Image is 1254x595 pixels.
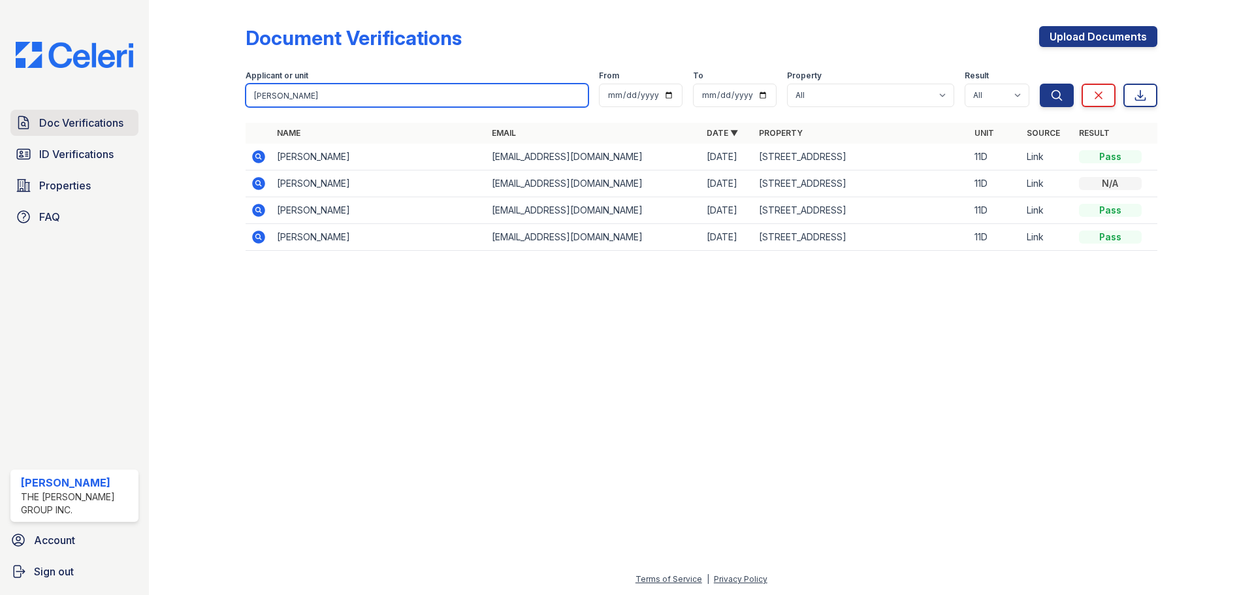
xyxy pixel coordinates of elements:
[1021,170,1074,197] td: Link
[693,71,703,81] label: To
[272,224,487,251] td: [PERSON_NAME]
[246,84,588,107] input: Search by name, email, or unit number
[1079,204,1142,217] div: Pass
[34,532,75,548] span: Account
[1021,197,1074,224] td: Link
[969,197,1021,224] td: 11D
[21,475,133,490] div: [PERSON_NAME]
[969,224,1021,251] td: 11D
[21,490,133,517] div: The [PERSON_NAME] Group Inc.
[487,197,701,224] td: [EMAIL_ADDRESS][DOMAIN_NAME]
[10,172,138,199] a: Properties
[246,26,462,50] div: Document Verifications
[969,170,1021,197] td: 11D
[10,110,138,136] a: Doc Verifications
[1079,150,1142,163] div: Pass
[39,146,114,162] span: ID Verifications
[246,71,308,81] label: Applicant or unit
[701,144,754,170] td: [DATE]
[272,170,487,197] td: [PERSON_NAME]
[487,170,701,197] td: [EMAIL_ADDRESS][DOMAIN_NAME]
[10,204,138,230] a: FAQ
[754,144,969,170] td: [STREET_ADDRESS]
[272,197,487,224] td: [PERSON_NAME]
[701,224,754,251] td: [DATE]
[1027,128,1060,138] a: Source
[974,128,994,138] a: Unit
[701,170,754,197] td: [DATE]
[707,128,738,138] a: Date ▼
[39,178,91,193] span: Properties
[1021,224,1074,251] td: Link
[5,527,144,553] a: Account
[1079,177,1142,190] div: N/A
[487,144,701,170] td: [EMAIL_ADDRESS][DOMAIN_NAME]
[714,574,767,584] a: Privacy Policy
[277,128,300,138] a: Name
[787,71,822,81] label: Property
[754,170,969,197] td: [STREET_ADDRESS]
[5,558,144,585] a: Sign out
[969,144,1021,170] td: 11D
[492,128,516,138] a: Email
[754,197,969,224] td: [STREET_ADDRESS]
[1021,144,1074,170] td: Link
[635,574,702,584] a: Terms of Service
[1039,26,1157,47] a: Upload Documents
[10,141,138,167] a: ID Verifications
[39,209,60,225] span: FAQ
[965,71,989,81] label: Result
[1079,231,1142,244] div: Pass
[39,115,123,131] span: Doc Verifications
[701,197,754,224] td: [DATE]
[754,224,969,251] td: [STREET_ADDRESS]
[487,224,701,251] td: [EMAIL_ADDRESS][DOMAIN_NAME]
[5,42,144,68] img: CE_Logo_Blue-a8612792a0a2168367f1c8372b55b34899dd931a85d93a1a3d3e32e68fde9ad4.png
[272,144,487,170] td: [PERSON_NAME]
[599,71,619,81] label: From
[759,128,803,138] a: Property
[34,564,74,579] span: Sign out
[1079,128,1110,138] a: Result
[707,574,709,584] div: |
